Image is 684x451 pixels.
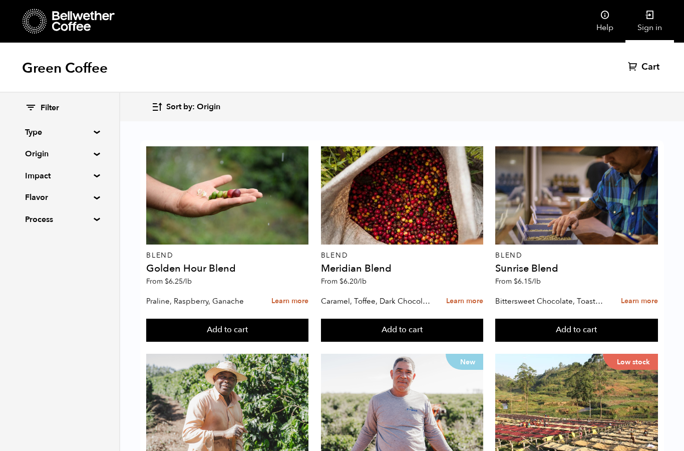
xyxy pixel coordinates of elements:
span: From [146,277,192,286]
span: $ [339,277,344,286]
span: From [495,277,541,286]
summary: Flavor [25,191,94,203]
a: Cart [628,61,662,73]
h4: Sunrise Blend [495,264,657,274]
button: Add to cart [146,319,308,342]
h4: Golden Hour Blend [146,264,308,274]
p: Blend [146,252,308,259]
span: Filter [41,103,59,114]
a: Learn more [271,291,308,312]
summary: Process [25,213,94,225]
h4: Meridian Blend [321,264,483,274]
h1: Green Coffee [22,59,108,77]
bdi: 6.20 [339,277,367,286]
span: From [321,277,367,286]
p: Bittersweet Chocolate, Toasted Marshmallow, Candied Orange, Praline [495,294,605,309]
span: $ [165,277,169,286]
button: Sort by: Origin [151,95,220,119]
span: /lb [532,277,541,286]
span: Cart [641,61,659,73]
summary: Origin [25,148,94,160]
span: /lb [358,277,367,286]
bdi: 6.25 [165,277,192,286]
summary: Type [25,126,94,138]
a: Learn more [621,291,658,312]
button: Add to cart [321,319,483,342]
button: Add to cart [495,319,657,342]
p: Blend [321,252,483,259]
bdi: 6.15 [514,277,541,286]
span: $ [514,277,518,286]
a: Learn more [446,291,483,312]
p: New [446,354,483,370]
span: Sort by: Origin [166,102,220,113]
p: Praline, Raspberry, Ganache [146,294,256,309]
p: Blend [495,252,657,259]
span: /lb [183,277,192,286]
p: Caramel, Toffee, Dark Chocolate [321,294,431,309]
summary: Impact [25,170,94,182]
p: Low stock [603,354,658,370]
